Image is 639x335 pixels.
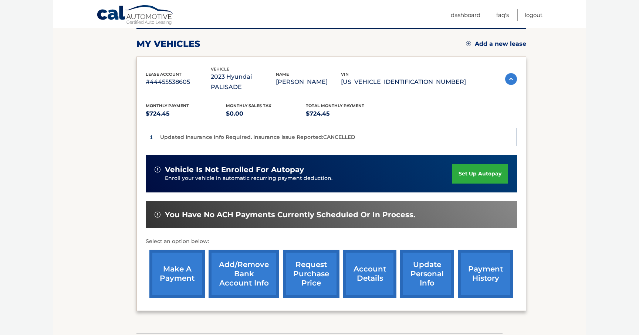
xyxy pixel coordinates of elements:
[458,250,513,298] a: payment history
[160,134,355,140] p: Updated Insurance Info Required. Insurance Issue Reported:CANCELLED
[466,41,471,46] img: add.svg
[146,103,189,108] span: Monthly Payment
[306,103,364,108] span: Total Monthly Payment
[226,109,306,119] p: $0.00
[211,72,276,92] p: 2023 Hyundai PALISADE
[209,250,279,298] a: Add/Remove bank account info
[341,77,466,87] p: [US_VEHICLE_IDENTIFICATION_NUMBER]
[505,73,517,85] img: accordion-active.svg
[165,174,452,182] p: Enroll your vehicle in automatic recurring payment deduction.
[211,66,229,72] span: vehicle
[226,103,271,108] span: Monthly sales Tax
[146,77,211,87] p: #44455538605
[466,40,526,48] a: Add a new lease
[149,250,205,298] a: make a payment
[341,72,349,77] span: vin
[146,72,182,77] span: lease account
[451,9,480,21] a: Dashboard
[165,165,304,174] span: vehicle is not enrolled for autopay
[452,164,508,184] a: set up autopay
[283,250,339,298] a: request purchase price
[136,38,200,49] h2: my vehicles
[146,109,226,119] p: $724.45
[306,109,386,119] p: $724.45
[525,9,542,21] a: Logout
[343,250,396,298] a: account details
[496,9,509,21] a: FAQ's
[155,167,160,172] img: alert-white.svg
[97,5,174,26] a: Cal Automotive
[400,250,454,298] a: update personal info
[146,237,517,246] p: Select an option below:
[276,72,289,77] span: name
[155,212,160,218] img: alert-white.svg
[276,77,341,87] p: [PERSON_NAME]
[165,210,415,219] span: You have no ACH payments currently scheduled or in process.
